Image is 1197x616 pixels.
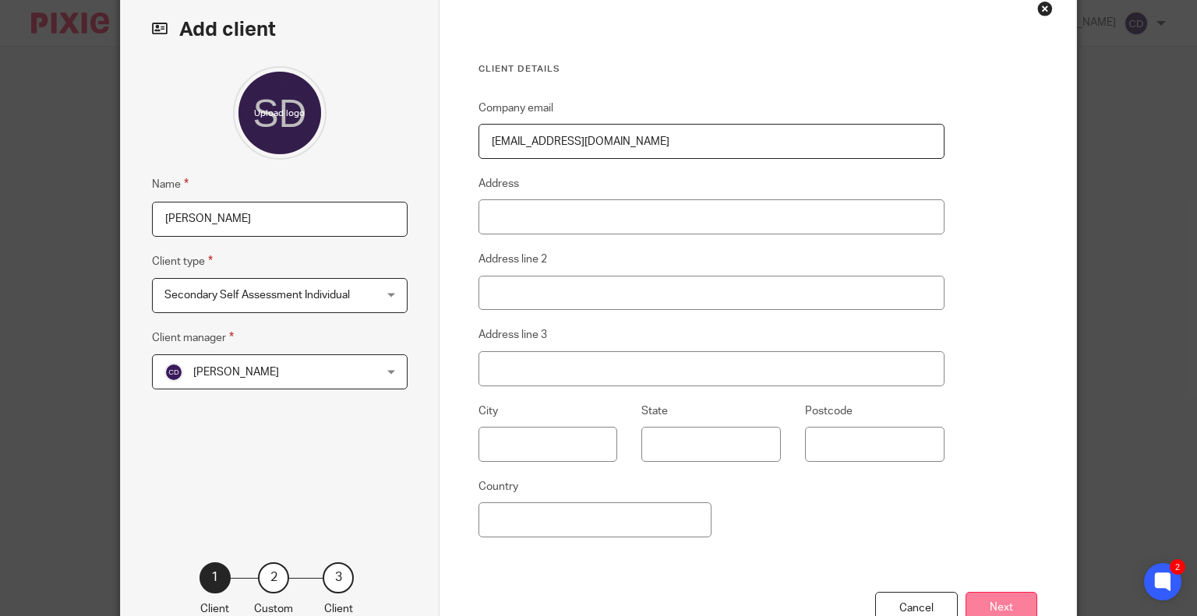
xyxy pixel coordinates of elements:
[199,562,231,593] div: 1
[478,176,519,192] label: Address
[323,562,354,593] div: 3
[478,252,547,267] label: Address line 2
[193,367,279,378] span: [PERSON_NAME]
[641,403,668,419] label: State
[478,63,945,76] h3: Client details
[478,479,518,495] label: Country
[1037,1,1053,16] div: Close this dialog window
[152,252,213,270] label: Client type
[164,290,350,301] span: Secondary Self Assessment Individual
[164,363,183,382] img: svg%3E
[1170,559,1185,575] div: 2
[152,175,189,193] label: Name
[805,403,853,419] label: Postcode
[152,16,408,43] h2: Add client
[478,100,553,116] label: Company email
[478,327,547,343] label: Address line 3
[258,562,289,593] div: 2
[152,329,234,347] label: Client manager
[478,403,498,419] label: City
